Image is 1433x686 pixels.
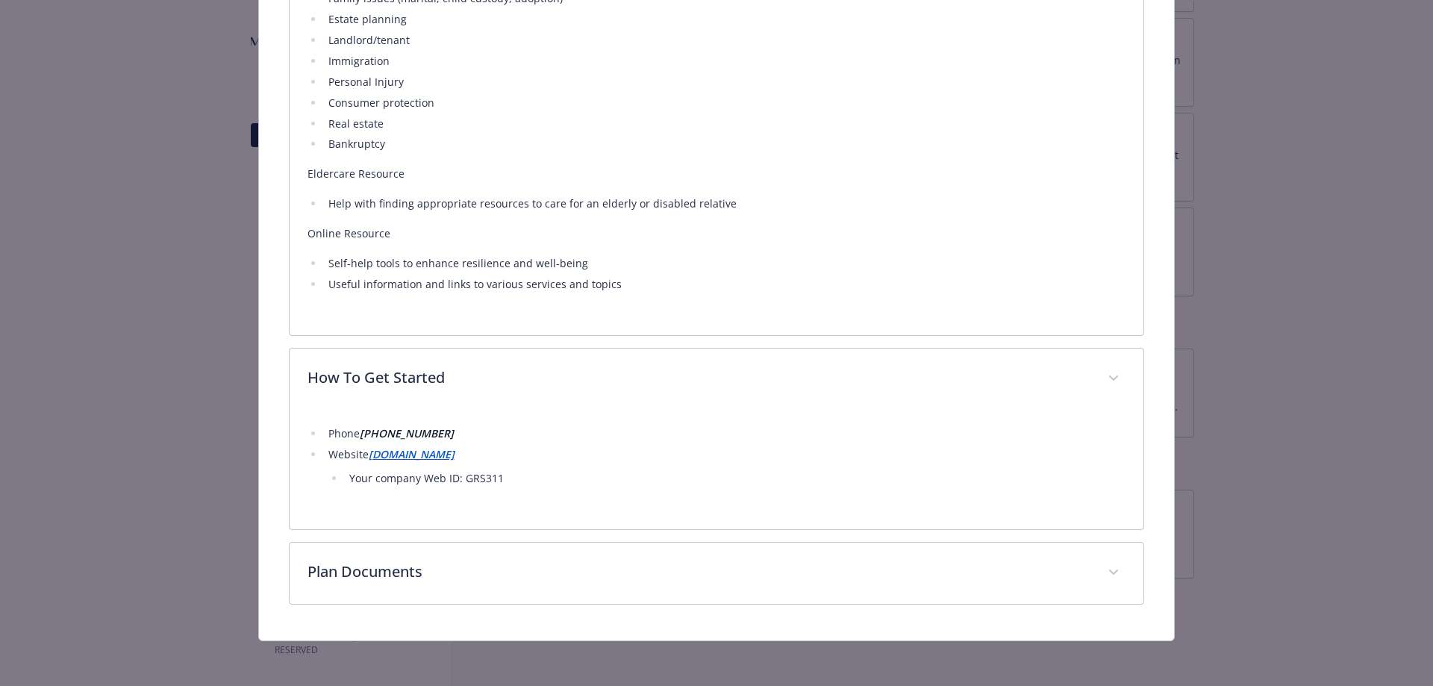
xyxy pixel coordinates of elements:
div: How To Get Started [290,410,1144,529]
p: Online Resource [307,225,1126,243]
li: Your company Web ID: GRS311 [345,470,1126,487]
li: Useful information and links to various services and topics [324,275,1126,293]
li: Self-help tools to enhance resilience and well-being [324,255,1126,272]
li: Personal Injury [324,73,1126,91]
p: How To Get Started [307,367,1090,389]
li: Landlord/tenant [324,31,1126,49]
li: Help with finding appropriate resources to care for an elderly or disabled relative [324,195,1126,213]
li: Consumer protection [324,94,1126,112]
li: Website [324,446,1126,487]
li: Real estate [324,115,1126,133]
strong: [PHONE_NUMBER] [360,426,454,440]
p: Eldercare Resource [307,165,1126,183]
p: Plan Documents [307,561,1090,583]
li: Phone [324,425,1126,443]
div: How To Get Started [290,349,1144,410]
li: Bankruptcy [324,135,1126,153]
li: Estate planning [324,10,1126,28]
a: [DOMAIN_NAME] [369,447,455,461]
li: Immigration [324,52,1126,70]
div: Plan Documents [290,543,1144,604]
